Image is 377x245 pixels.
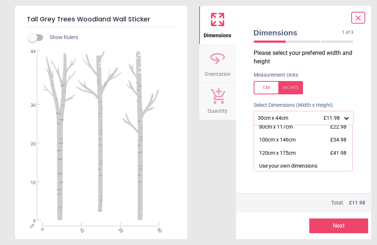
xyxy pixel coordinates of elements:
[199,83,236,120] button: Quantity
[22,218,36,224] span: 0
[78,227,82,231] span: 10
[39,227,44,231] span: 0
[254,27,342,38] span: Dimensions
[248,102,333,109] label: Select Dimensions (Width x Height)
[257,115,343,121] div: 30cm x 44cm
[324,115,340,121] span: £11.98
[342,29,353,36] span: 1 of 3
[259,150,296,157] div: 120cm x 175cm
[22,180,36,186] span: 10
[22,102,36,109] span: 30
[204,28,231,39] span: Dimensions
[253,199,366,207] div: Total:
[254,71,298,79] label: Measurement Units
[254,49,360,66] p: Please select your preferred width and height
[29,223,35,229] span: cm
[33,33,187,42] div: Show Rulers
[259,123,293,131] div: 80cm x 117cm
[208,104,228,115] span: Quantity
[205,67,230,78] span: Orientation
[117,227,121,231] span: 20
[352,200,365,206] span: 11.98
[199,45,236,83] button: Orientation
[330,150,346,156] span: £41.98
[349,199,365,207] span: £
[309,218,368,233] button: Next
[22,49,36,55] span: 44
[330,137,346,143] span: £34.98
[259,136,296,144] div: 100cm x 146cm
[155,227,160,231] span: 30
[330,124,346,130] span: £22.98
[199,6,236,44] button: Dimensions
[259,162,317,170] div: Use your own dimensions
[27,12,176,27] h5: Tall Grey Trees Woodland Wall Sticker
[22,141,36,147] span: 20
